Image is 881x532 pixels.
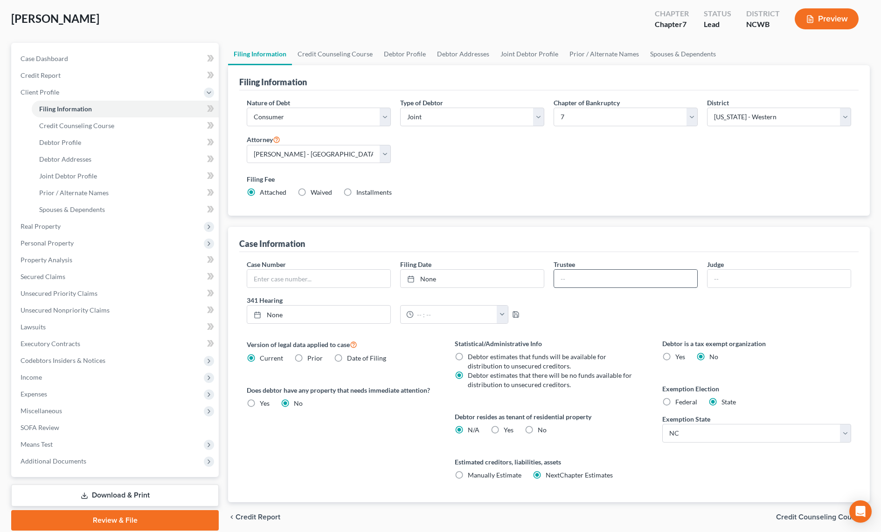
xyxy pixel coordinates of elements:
[247,134,280,145] label: Attorney
[378,43,431,65] a: Debtor Profile
[468,471,521,479] span: Manually Estimate
[468,426,479,434] span: N/A
[776,513,870,521] button: Credit Counseling Course chevron_right
[746,19,780,30] div: NCWB
[247,270,390,287] input: Enter case number...
[242,295,549,305] label: 341 Hearing
[795,8,859,29] button: Preview
[32,117,219,134] a: Credit Counseling Course
[247,339,436,350] label: Version of legal data applied to case
[682,20,687,28] span: 7
[400,98,443,108] label: Type of Debtor
[21,289,97,297] span: Unsecured Priority Claims
[292,43,378,65] a: Credit Counseling Course
[13,419,219,436] a: SOFA Review
[468,371,632,389] span: Debtor estimates that there will be no funds available for distribution to unsecured creditors.
[675,353,685,361] span: Yes
[32,101,219,117] a: Filing Information
[311,188,332,196] span: Waived
[414,306,497,323] input: -- : --
[294,399,303,407] span: No
[13,268,219,285] a: Secured Claims
[11,484,219,506] a: Download & Print
[21,457,86,465] span: Additional Documents
[709,353,718,361] span: No
[704,8,731,19] div: Status
[21,356,105,364] span: Codebtors Insiders & Notices
[13,335,219,352] a: Executory Contracts
[13,285,219,302] a: Unsecured Priority Claims
[39,205,105,213] span: Spouses & Dependents
[707,98,729,108] label: District
[247,259,286,269] label: Case Number
[21,71,61,79] span: Credit Report
[13,50,219,67] a: Case Dashboard
[21,423,59,431] span: SOFA Review
[21,407,62,415] span: Miscellaneous
[39,122,114,130] span: Credit Counseling Course
[400,259,431,269] label: Filing Date
[13,67,219,84] a: Credit Report
[662,384,851,394] label: Exemption Election
[455,412,644,422] label: Debtor resides as tenant of residential property
[21,373,42,381] span: Income
[546,471,613,479] span: NextChapter Estimates
[554,259,575,269] label: Trustee
[655,19,689,30] div: Chapter
[708,270,851,287] input: --
[21,306,110,314] span: Unsecured Nonpriority Claims
[21,256,72,264] span: Property Analysis
[21,239,74,247] span: Personal Property
[356,188,392,196] span: Installments
[39,138,81,146] span: Debtor Profile
[247,174,851,184] label: Filing Fee
[32,168,219,184] a: Joint Debtor Profile
[564,43,645,65] a: Prior / Alternate Names
[455,457,644,467] label: Estimated creditors, liabilities, assets
[21,340,80,348] span: Executory Contracts
[431,43,495,65] a: Debtor Addresses
[13,319,219,335] a: Lawsuits
[39,155,91,163] span: Debtor Addresses
[707,259,724,269] label: Judge
[849,500,872,523] div: Open Intercom Messenger
[21,222,61,230] span: Real Property
[32,201,219,218] a: Spouses & Dependents
[495,43,564,65] a: Joint Debtor Profile
[32,151,219,168] a: Debtor Addresses
[11,510,219,531] a: Review & File
[32,134,219,151] a: Debtor Profile
[228,513,280,521] button: chevron_left Credit Report
[11,12,99,25] span: [PERSON_NAME]
[675,398,697,406] span: Federal
[721,398,736,406] span: State
[554,270,697,287] input: --
[504,426,513,434] span: Yes
[538,426,547,434] span: No
[21,440,53,448] span: Means Test
[662,339,851,348] label: Debtor is a tax exempt organization
[704,19,731,30] div: Lead
[236,513,280,521] span: Credit Report
[21,323,46,331] span: Lawsuits
[662,414,710,424] label: Exemption State
[21,273,65,280] span: Secured Claims
[228,513,236,521] i: chevron_left
[247,98,290,108] label: Nature of Debt
[21,88,59,96] span: Client Profile
[228,43,292,65] a: Filing Information
[776,513,862,521] span: Credit Counseling Course
[39,105,92,113] span: Filing Information
[468,353,606,370] span: Debtor estimates that funds will be available for distribution to unsecured creditors.
[13,302,219,319] a: Unsecured Nonpriority Claims
[247,306,390,323] a: None
[32,184,219,201] a: Prior / Alternate Names
[21,390,47,398] span: Expenses
[239,238,305,249] div: Case Information
[39,189,109,197] span: Prior / Alternate Names
[645,43,721,65] a: Spouses & Dependents
[655,8,689,19] div: Chapter
[39,172,97,180] span: Joint Debtor Profile
[260,354,283,362] span: Current
[455,339,644,348] label: Statistical/Administrative Info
